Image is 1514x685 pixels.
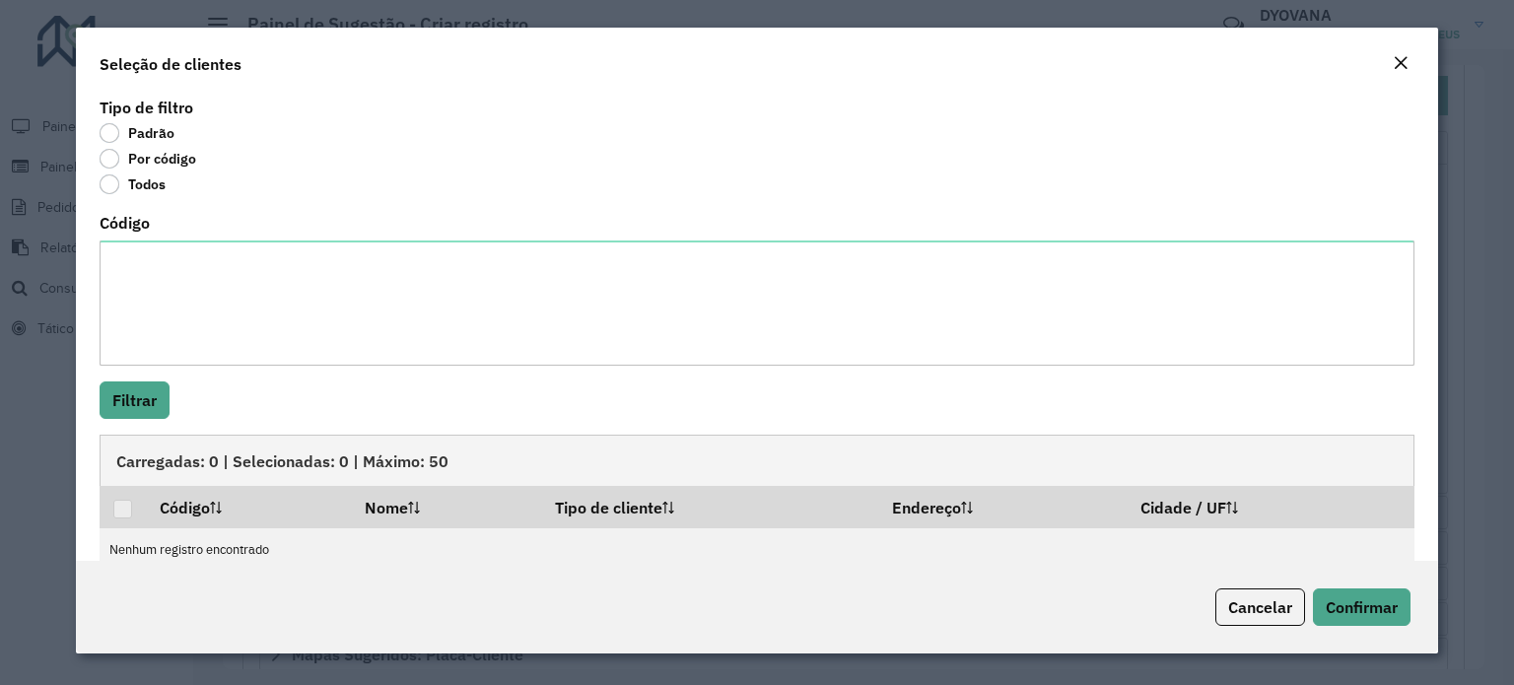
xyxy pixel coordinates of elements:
[1326,597,1398,617] span: Confirmar
[541,486,878,527] th: Tipo de cliente
[878,486,1127,527] th: Endereço
[100,123,174,143] label: Padrão
[100,96,193,119] label: Tipo de filtro
[1228,597,1292,617] span: Cancelar
[100,174,166,194] label: Todos
[1393,55,1409,71] em: Fechar
[100,52,241,76] h4: Seleção de clientes
[100,211,150,235] label: Código
[100,149,196,169] label: Por código
[1387,51,1414,77] button: Close
[1313,588,1411,626] button: Confirmar
[1127,486,1413,527] th: Cidade / UF
[1215,588,1305,626] button: Cancelar
[100,435,1414,486] div: Carregadas: 0 | Selecionadas: 0 | Máximo: 50
[146,486,351,527] th: Código
[100,528,1414,573] td: Nenhum registro encontrado
[352,486,541,527] th: Nome
[100,381,170,419] button: Filtrar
